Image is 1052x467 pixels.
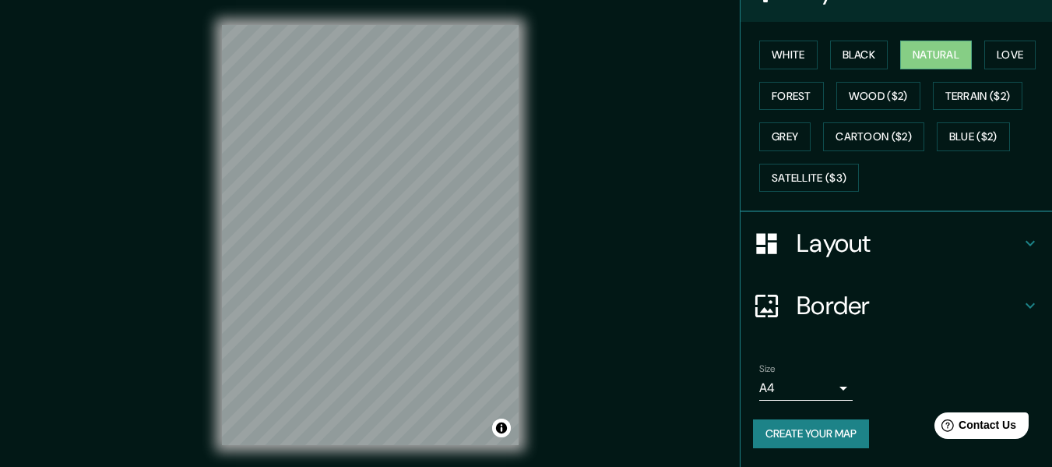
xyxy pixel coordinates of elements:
button: Satellite ($3) [759,164,859,193]
div: A4 [759,376,853,401]
h4: Border [797,290,1021,321]
div: Layout [741,212,1052,274]
button: Forest [759,82,824,111]
button: Blue ($2) [937,122,1010,151]
iframe: Help widget launcher [913,406,1035,450]
h4: Layout [797,228,1021,259]
button: Natural [900,41,972,69]
button: Terrain ($2) [933,82,1023,111]
button: Cartoon ($2) [823,122,924,151]
button: Create your map [753,419,869,448]
button: Black [830,41,888,69]
button: Wood ($2) [836,82,920,111]
label: Size [759,363,776,376]
button: Love [984,41,1036,69]
div: Border [741,274,1052,337]
canvas: Map [222,25,519,445]
button: Grey [759,122,811,151]
button: White [759,41,818,69]
button: Toggle attribution [492,419,511,437]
